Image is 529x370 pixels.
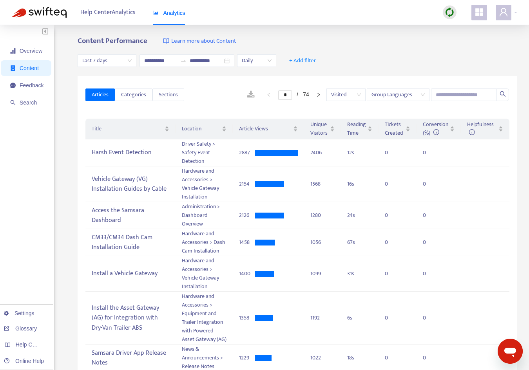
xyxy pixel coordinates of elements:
li: Next Page [312,90,325,99]
span: Learn more about Content [171,37,236,46]
span: to [180,58,187,64]
iframe: Button to launch messaging window [498,339,523,364]
span: right [316,92,321,97]
div: 0 [423,148,438,157]
span: Analytics [153,10,185,16]
td: Hardware and Accessories > Vehicle Gateway Installation [176,166,233,202]
td: Hardware and Accessories > Equipment and Trailer Integration with Powered Asset Gateway (AG) [176,292,233,345]
span: message [10,83,16,88]
span: swap-right [180,58,187,64]
span: Daily [242,55,272,67]
div: 0 [385,180,400,188]
div: 1280 [310,211,335,220]
button: + Add filter [283,54,322,67]
div: CM33/CM34 Dash Cam Installation Guide [92,231,169,254]
a: Learn more about Content [163,37,236,46]
div: 0 [385,269,400,278]
span: Article Views [239,125,292,133]
td: Hardware and Accessories > Dash Cam Installation [176,229,233,256]
th: Tickets Created [379,119,417,139]
div: 2887 [239,148,255,157]
div: 31 s [347,269,372,278]
div: 6 s [347,314,372,322]
li: Previous Page [263,90,275,99]
span: Feedback [20,82,43,88]
th: Article Views [233,119,304,139]
td: Administration > Dashboard Overview [176,202,233,229]
span: Search [20,99,37,106]
img: sync.dc5367851b00ba804db3.png [445,7,455,17]
button: Categories [115,88,152,101]
div: 1568 [310,180,335,188]
a: Glossary [4,325,37,332]
div: 1458 [239,238,255,247]
span: user [499,7,508,17]
div: 18 s [347,354,372,362]
div: Install a Vehicle Gateway [92,267,169,280]
img: Swifteq [12,7,67,18]
span: appstore [475,7,484,17]
span: Helpfulness [467,120,494,137]
div: 1192 [310,314,335,322]
th: Unique Visitors [304,119,341,139]
span: search [500,91,506,97]
div: 1229 [239,354,255,362]
div: Vehicle Gateway (VG) Installation Guides by Cable [92,173,169,195]
button: Articles [85,88,115,101]
a: Settings [4,310,34,316]
div: Access the Samsara Dashboard [92,204,169,227]
li: 1/74 [278,90,309,99]
div: 1099 [310,269,335,278]
div: Samsara Driver App Release Notes [92,347,169,369]
button: right [312,90,325,99]
span: Help Centers [16,341,48,348]
td: Driver Safety > Safety Event Detection [176,139,233,166]
div: 24 s [347,211,372,220]
div: 2154 [239,180,255,188]
td: Hardware and Accessories > Vehicle Gateway Installation [176,256,233,292]
div: 1022 [310,354,335,362]
span: / [297,91,298,97]
button: Sections [152,88,184,101]
div: 0 [423,354,438,362]
div: 0 [423,314,438,322]
div: 0 [385,238,400,247]
div: 67 s [347,238,372,247]
span: Help Center Analytics [80,5,136,20]
span: Overview [20,48,42,54]
span: Location [182,125,220,133]
div: 2126 [239,211,255,220]
button: left [263,90,275,99]
div: Install the Asset Gateway (AG) for Integration with Dry-Van Trailer ABS [92,302,169,334]
div: Harsh Event Detection [92,146,169,159]
span: Last 7 days [82,55,132,67]
div: 0 [423,180,438,188]
span: signal [10,48,16,54]
span: Unique Visitors [310,120,328,137]
span: Title [92,125,163,133]
span: Group Languages [371,89,425,101]
span: Conversion (%) [423,120,448,137]
div: 0 [385,354,400,362]
div: 2406 [310,148,335,157]
span: left [266,92,271,97]
span: Sections [159,90,178,99]
span: container [10,65,16,71]
div: 0 [423,269,438,278]
b: Content Performance [78,35,147,47]
span: search [10,100,16,105]
span: Content [20,65,39,71]
span: Categories [121,90,146,99]
span: + Add filter [289,56,316,65]
img: image-link [163,38,169,44]
span: Visited [331,89,361,101]
span: Tickets Created [385,120,404,137]
span: area-chart [153,10,159,16]
th: Reading Time [341,119,379,139]
span: Reading Time [347,120,366,137]
div: 0 [423,211,438,220]
div: 1400 [239,269,255,278]
div: 0 [385,211,400,220]
div: 12 s [347,148,372,157]
div: 0 [385,314,400,322]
